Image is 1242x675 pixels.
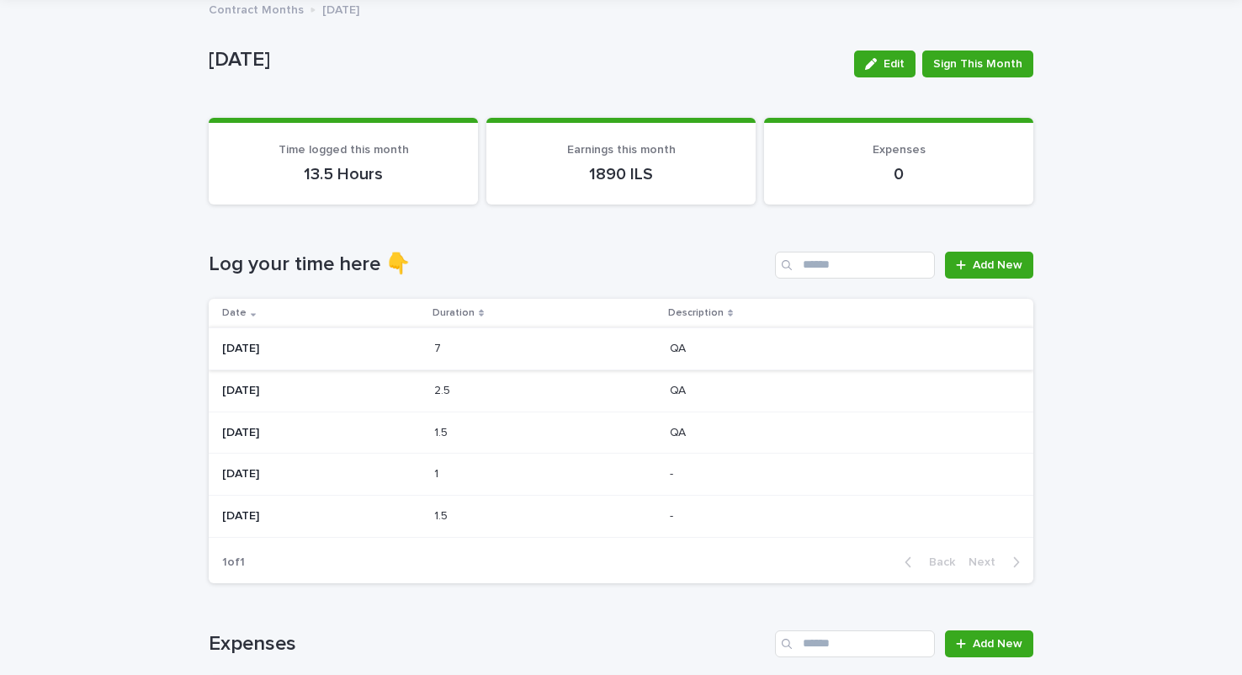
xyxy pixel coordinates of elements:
[922,50,1033,77] button: Sign This Month
[919,556,955,568] span: Back
[873,144,926,156] span: Expenses
[567,144,676,156] span: Earnings this month
[434,423,451,440] p: 1.5
[222,509,421,524] p: [DATE]
[962,555,1033,570] button: Next
[670,423,689,440] p: QA
[434,380,454,398] p: 2.5
[933,56,1022,72] span: Sign This Month
[969,556,1006,568] span: Next
[973,259,1022,271] span: Add New
[945,630,1033,657] a: Add New
[670,338,689,356] p: QA
[209,252,768,277] h1: Log your time here 👇
[670,380,689,398] p: QA
[670,464,677,481] p: -
[222,342,421,356] p: [DATE]
[784,164,1013,184] p: 0
[668,304,724,322] p: Description
[973,638,1022,650] span: Add New
[775,252,935,279] input: Search
[670,506,677,524] p: -
[891,555,962,570] button: Back
[434,338,444,356] p: 7
[229,164,458,184] p: 13.5 Hours
[507,164,735,184] p: 1890 ILS
[433,304,475,322] p: Duration
[222,426,421,440] p: [DATE]
[209,542,258,583] p: 1 of 1
[854,50,916,77] button: Edit
[209,48,841,72] p: [DATE]
[222,304,247,322] p: Date
[884,58,905,70] span: Edit
[222,384,421,398] p: [DATE]
[209,327,1033,369] tr: [DATE]77 QAQA
[775,630,935,657] input: Search
[945,252,1033,279] a: Add New
[209,412,1033,454] tr: [DATE]1.51.5 QAQA
[279,144,409,156] span: Time logged this month
[222,467,421,481] p: [DATE]
[209,632,768,656] h1: Expenses
[434,464,442,481] p: 1
[209,454,1033,496] tr: [DATE]11 --
[434,506,451,524] p: 1.5
[209,496,1033,538] tr: [DATE]1.51.5 --
[209,369,1033,412] tr: [DATE]2.52.5 QAQA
